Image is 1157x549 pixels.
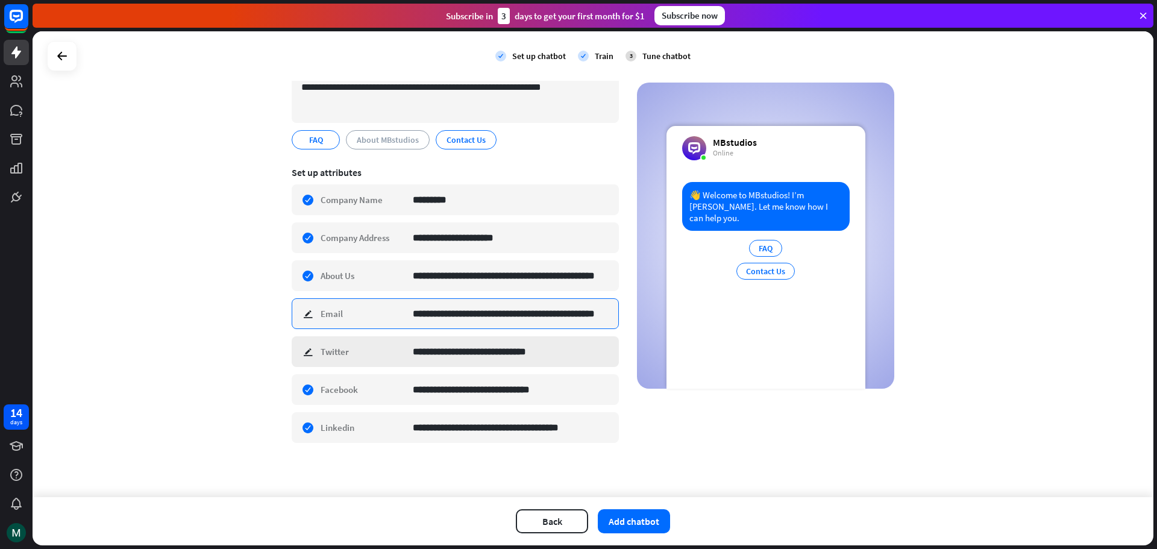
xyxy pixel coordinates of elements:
button: Back [516,509,588,533]
span: FAQ [308,133,324,146]
button: Add chatbot [598,509,670,533]
span: Contact Us [445,133,487,146]
i: check [495,51,506,61]
div: 3 [498,8,510,24]
div: Train [595,51,613,61]
div: days [10,418,22,427]
div: Set up attributes [292,166,619,178]
div: Subscribe now [654,6,725,25]
i: check [578,51,589,61]
div: Set up chatbot [512,51,566,61]
span: About MBstudios [356,133,420,146]
div: Subscribe in days to get your first month for $1 [446,8,645,24]
div: 14 [10,407,22,418]
div: 👋 Welcome to MBstudios! I’m [PERSON_NAME]. Let me know how I can help you. [682,182,850,231]
div: Online [713,148,757,158]
button: Open LiveChat chat widget [10,5,46,41]
div: Tune chatbot [642,51,691,61]
a: 14 days [4,404,29,430]
div: FAQ [749,240,782,257]
div: 3 [626,51,636,61]
div: Contact Us [736,263,795,280]
div: MBstudios [713,136,757,148]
